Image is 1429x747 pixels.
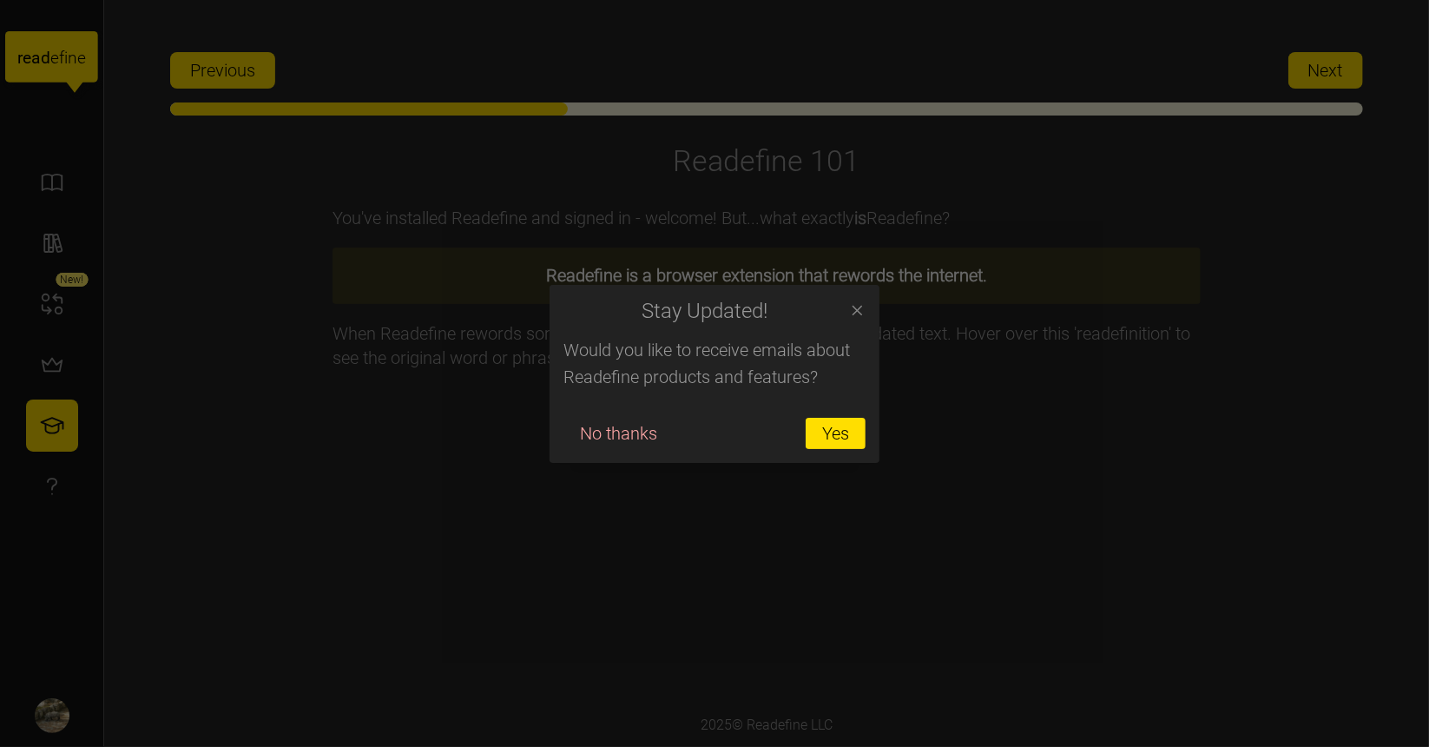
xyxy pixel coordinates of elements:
[580,419,657,448] span: No thanks
[563,337,866,391] p: Would you like to receive emails about Readefine products and features?
[806,418,866,449] button: Yes
[563,418,674,449] button: No thanks
[822,419,849,448] span: Yes
[563,301,846,321] h2: Stay Updated!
